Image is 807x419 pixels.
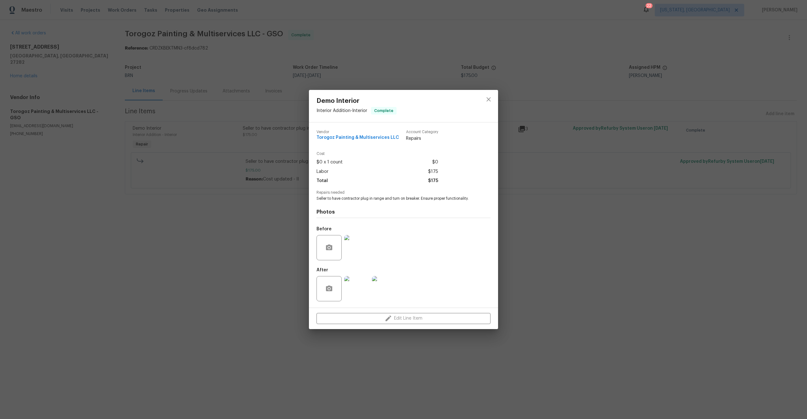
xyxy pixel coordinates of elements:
[316,130,399,134] span: Vendor
[316,135,399,140] span: Torogoz Painting & Multiservices LLC
[316,109,367,113] span: Interior Addition - Interior
[406,130,438,134] span: Account Category
[316,152,438,156] span: Cost
[406,135,438,142] span: Repairs
[316,176,328,186] span: Total
[647,3,651,9] div: 22
[316,167,328,176] span: Labor
[316,191,491,195] span: Repairs needed
[316,268,328,272] h5: After
[372,108,396,114] span: Complete
[316,158,343,167] span: $0 x 1 count
[481,92,496,107] button: close
[428,176,438,186] span: $175
[316,227,332,231] h5: Before
[316,209,491,215] h4: Photos
[428,167,438,176] span: $175
[316,97,397,104] span: Demo Interior
[316,196,473,201] span: Seller to have contractor plug in range and turn on breaker. Ensure proper functionality.
[432,158,438,167] span: $0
